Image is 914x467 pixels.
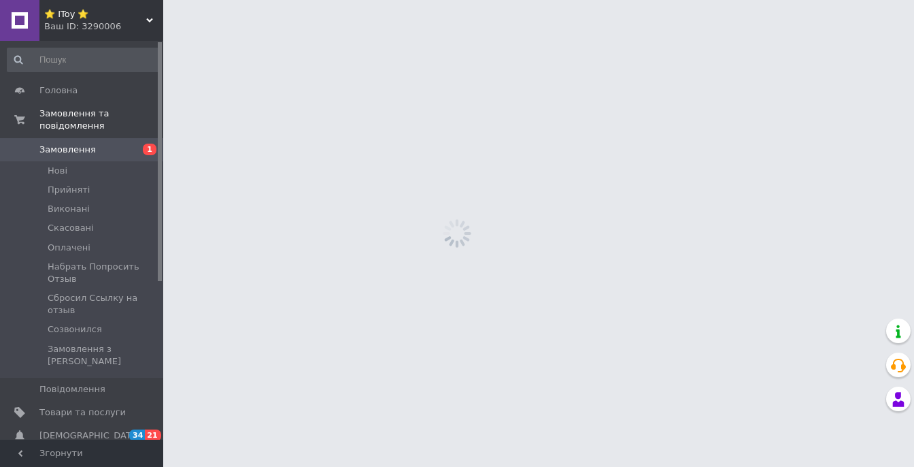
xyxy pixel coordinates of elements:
[48,343,159,368] span: Замовлення з [PERSON_NAME]
[145,430,160,441] span: 21
[143,144,156,155] span: 1
[48,261,159,285] span: Набрать Попросить Отзыв
[39,383,105,396] span: Повідомлення
[48,242,90,254] span: Оплачені
[48,323,102,336] span: Созвонился
[39,406,126,419] span: Товари та послуги
[48,184,90,196] span: Прийняті
[48,292,159,317] span: Сбросил Ссылку на отзыв
[39,430,140,442] span: [DEMOGRAPHIC_DATA]
[44,20,163,33] div: Ваш ID: 3290006
[7,48,160,72] input: Пошук
[44,8,146,20] span: ⭐ IToy ⭐
[48,203,90,215] span: Виконані
[48,165,67,177] span: Нові
[39,108,163,132] span: Замовлення та повідомлення
[129,430,145,441] span: 34
[48,222,94,234] span: Скасовані
[39,84,78,97] span: Головна
[39,144,96,156] span: Замовлення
